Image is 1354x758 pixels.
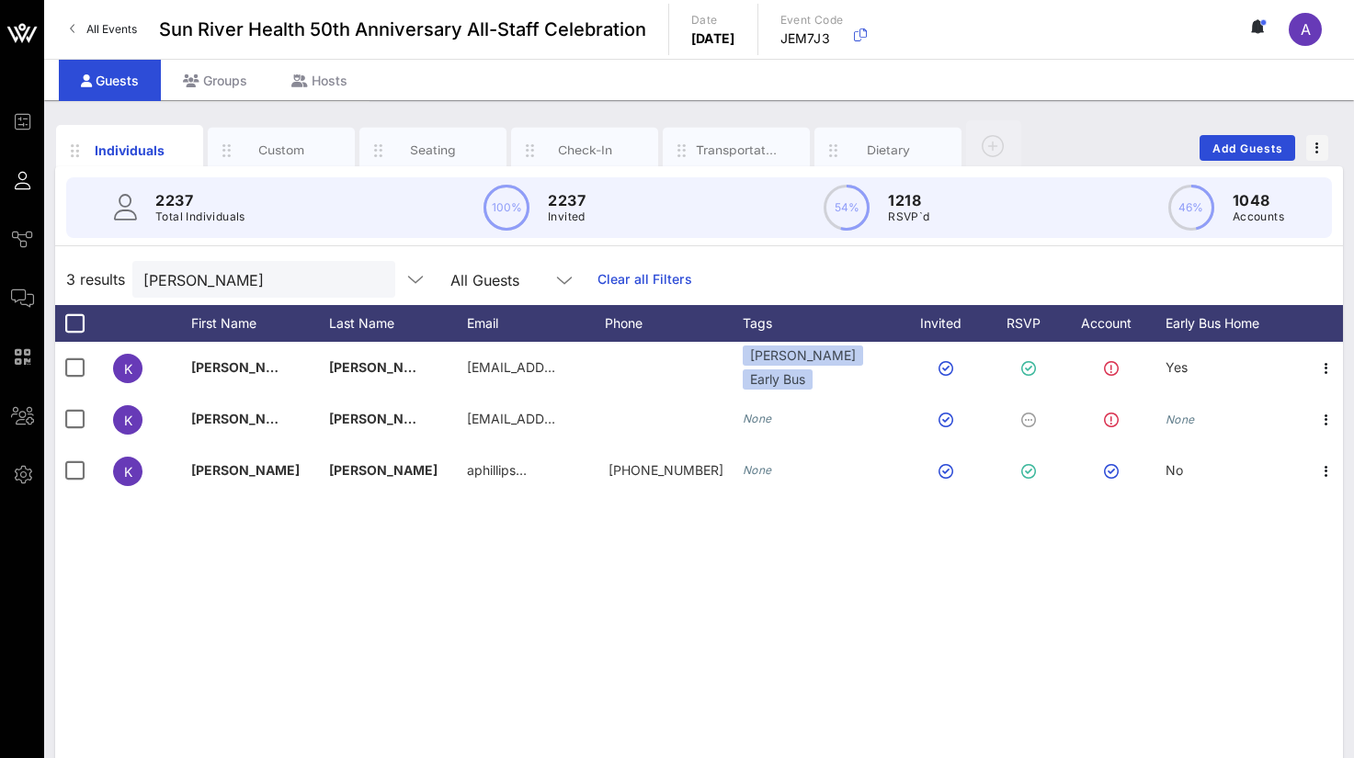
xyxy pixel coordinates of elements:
div: Early Bus Home [1166,305,1303,342]
div: Account [1064,305,1166,342]
div: Last Name [329,305,467,342]
p: Accounts [1233,208,1284,226]
span: [PERSON_NAME] [191,462,300,478]
div: Transportation [696,141,778,159]
button: Add Guests [1200,135,1295,161]
span: [PERSON_NAME] [329,411,438,426]
div: Custom [241,141,323,159]
span: [PERSON_NAME] [329,462,438,478]
div: Seating [393,141,474,159]
p: 1048 [1233,189,1284,211]
div: Individuals [89,141,171,160]
div: Check-In [544,141,626,159]
div: All Guests [450,272,519,288]
div: RSVP [1000,305,1064,342]
p: Invited [548,208,586,226]
span: Add Guests [1212,141,1284,155]
p: aphillips… [467,445,527,496]
span: K [124,361,132,377]
span: [EMAIL_ADDRESS][DOMAIN_NAME] [467,411,688,426]
span: A [1301,20,1311,39]
div: Tags [743,305,899,342]
i: None [1166,413,1195,426]
span: [PERSON_NAME] [191,411,300,426]
p: RSVP`d [888,208,929,226]
p: [DATE] [691,29,735,48]
span: [PERSON_NAME] [329,359,438,375]
p: 2237 [548,189,586,211]
div: Email [467,305,605,342]
span: Yes [1166,359,1188,375]
p: 2237 [155,189,245,211]
span: No [1166,462,1183,478]
p: 1218 [888,189,929,211]
span: Sun River Health 50th Anniversary All-Staff Celebration [159,16,646,43]
span: All Events [86,22,137,36]
a: All Events [59,15,148,44]
p: Total Individuals [155,208,245,226]
div: Hosts [269,60,370,101]
div: [PERSON_NAME] [743,345,863,366]
div: Invited [899,305,1000,342]
p: Event Code [780,11,844,29]
i: None [743,463,772,477]
div: Dietary [848,141,929,159]
span: K [124,464,132,480]
span: [PERSON_NAME] [191,359,300,375]
div: Groups [161,60,269,101]
span: [EMAIL_ADDRESS][DOMAIN_NAME] [467,359,688,375]
div: A [1289,13,1322,46]
i: None [743,412,772,425]
div: Phone [605,305,743,342]
div: First Name [191,305,329,342]
p: JEM7J3 [780,29,844,48]
div: All Guests [439,261,586,298]
span: +19143556242 [609,462,723,478]
p: Date [691,11,735,29]
a: Clear all Filters [597,269,692,289]
div: Guests [59,60,161,101]
span: 3 results [66,268,125,290]
div: Early Bus [743,369,813,390]
span: K [124,413,132,428]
